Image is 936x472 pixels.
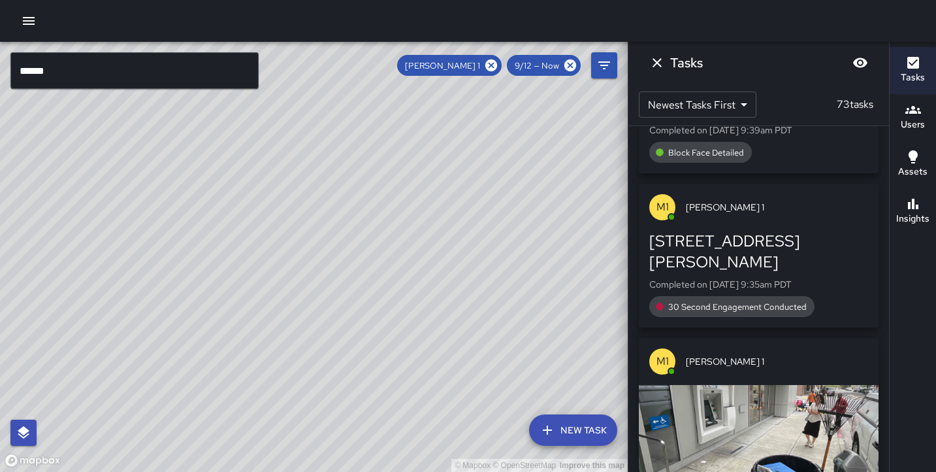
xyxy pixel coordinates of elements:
[896,212,929,226] h6: Insights
[507,55,581,76] div: 9/12 — Now
[649,278,868,291] p: Completed on [DATE] 9:35am PDT
[529,414,617,446] button: New Task
[397,55,502,76] div: [PERSON_NAME] 1
[639,184,879,328] button: M1[PERSON_NAME] 1[STREET_ADDRESS][PERSON_NAME]Completed on [DATE] 9:35am PDT30 Second Engagement ...
[898,165,928,179] h6: Assets
[660,147,752,158] span: Block Face Detailed
[847,50,873,76] button: Blur
[890,47,936,94] button: Tasks
[890,94,936,141] button: Users
[591,52,617,78] button: Filters
[901,118,925,132] h6: Users
[649,124,868,137] p: Completed on [DATE] 9:39am PDT
[397,60,488,71] span: [PERSON_NAME] 1
[890,141,936,188] button: Assets
[901,71,925,85] h6: Tasks
[660,301,815,312] span: 30 Second Engagement Conducted
[649,231,868,273] div: [STREET_ADDRESS][PERSON_NAME]
[656,354,669,369] p: M1
[507,60,567,71] span: 9/12 — Now
[831,97,879,112] p: 73 tasks
[644,50,670,76] button: Dismiss
[656,199,669,215] p: M1
[639,92,756,118] div: Newest Tasks First
[890,188,936,235] button: Insights
[686,201,868,214] span: [PERSON_NAME] 1
[670,52,703,73] h6: Tasks
[686,355,868,368] span: [PERSON_NAME] 1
